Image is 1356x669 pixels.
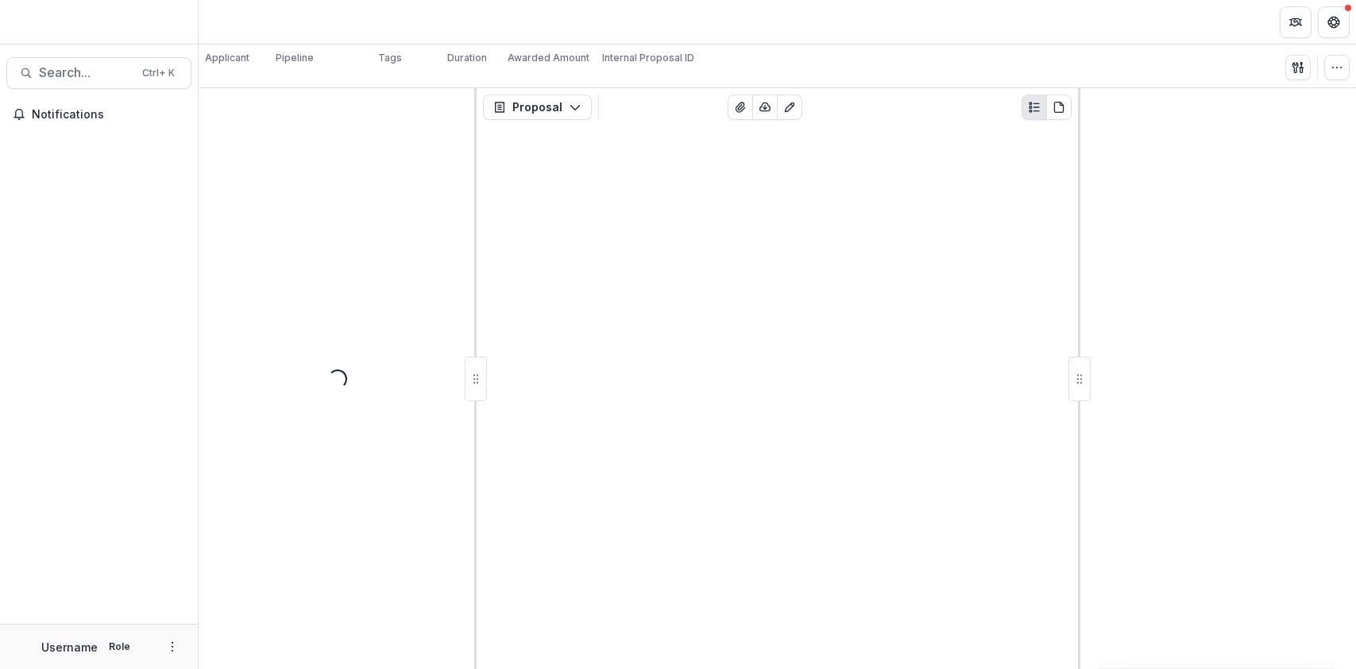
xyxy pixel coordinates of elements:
button: Partners [1280,6,1312,38]
button: Plaintext view [1022,95,1047,120]
p: Applicant [205,51,249,65]
p: Duration [447,51,487,65]
button: More [163,637,182,656]
p: Internal Proposal ID [602,51,694,65]
button: Edit as form [777,95,802,120]
span: Notifications [32,108,185,122]
button: View Attached Files [728,95,753,120]
p: Awarded Amount [508,51,589,65]
button: Search... [6,57,191,89]
button: Notifications [6,102,191,127]
p: Username [41,639,98,655]
p: Role [104,640,135,654]
div: Ctrl + K [139,64,178,82]
p: Pipeline [276,51,314,65]
button: Proposal [483,95,592,120]
button: PDF view [1046,95,1072,120]
button: Get Help [1318,6,1350,38]
p: Tags [378,51,402,65]
span: Search... [39,65,133,80]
